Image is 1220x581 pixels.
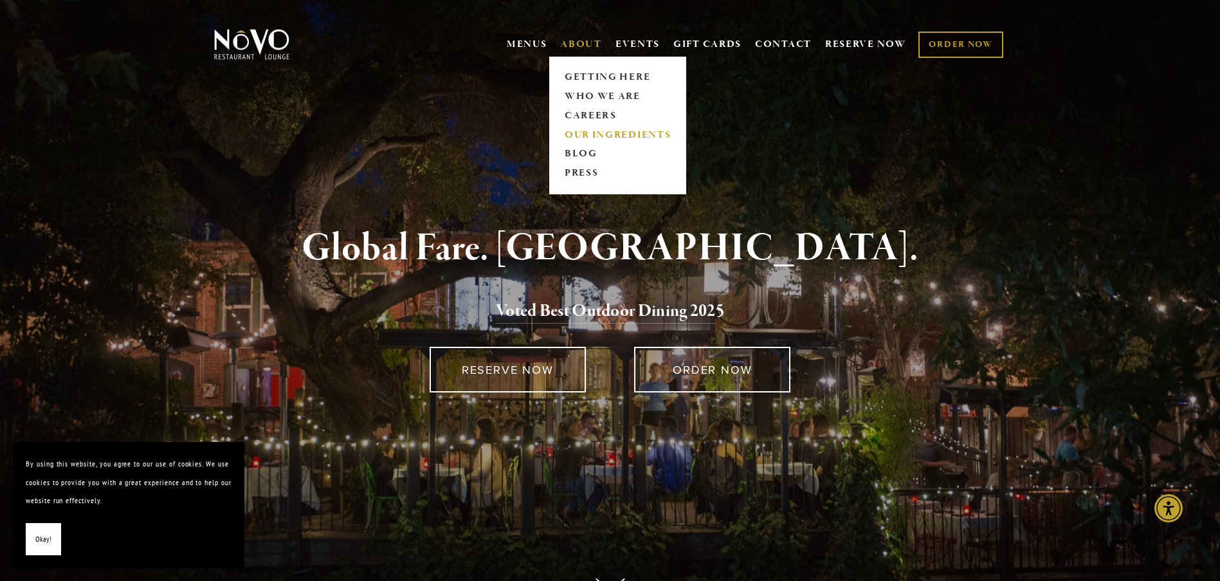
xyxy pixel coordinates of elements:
a: RESERVE NOW [825,32,906,57]
a: PRESS [560,164,675,183]
a: EVENTS [615,38,660,51]
a: Voted Best Outdoor Dining 202 [496,300,716,324]
div: Accessibility Menu [1154,494,1183,522]
a: ORDER NOW [918,32,1003,58]
a: CAREERS [560,106,675,125]
a: GIFT CARDS [673,32,742,57]
a: ABOUT [560,38,602,51]
a: GETTING HERE [560,68,675,87]
a: ORDER NOW [634,347,790,392]
a: WHO WE ARE [560,87,675,106]
strong: Global Fare. [GEOGRAPHIC_DATA]. [302,224,918,273]
a: OUR INGREDIENTS [560,125,675,145]
button: Okay! [26,523,61,556]
a: RESERVE NOW [430,347,586,392]
a: BLOG [560,145,675,164]
img: Novo Restaurant &amp; Lounge [212,28,292,60]
h2: 5 [235,298,985,325]
section: Cookie banner [13,442,244,568]
span: Okay! [35,530,51,549]
a: MENUS [507,38,547,51]
a: CONTACT [755,32,812,57]
p: By using this website, you agree to our use of cookies. We use cookies to provide you with a grea... [26,455,232,510]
